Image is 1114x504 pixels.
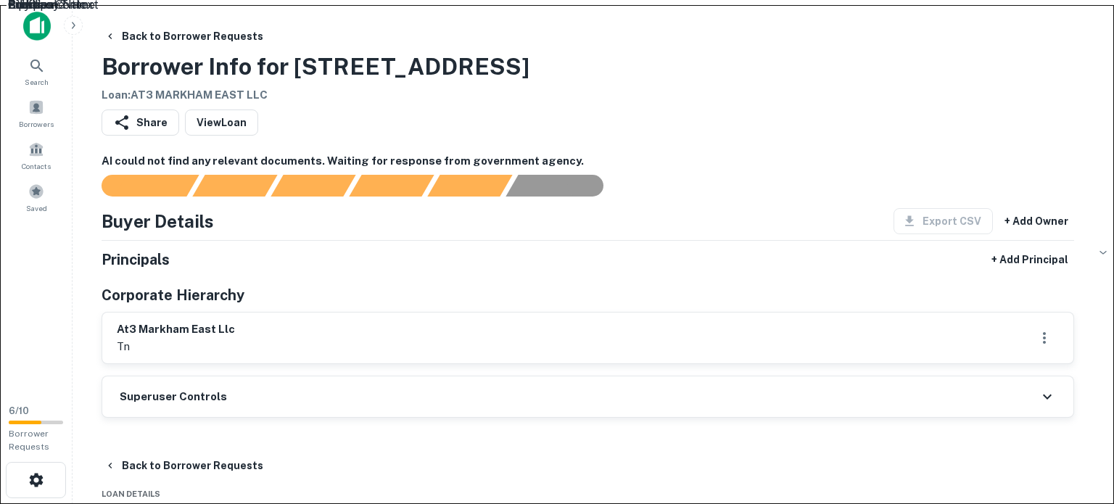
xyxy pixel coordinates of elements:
[19,118,54,130] span: Borrowers
[506,175,621,197] div: AI fulfillment process complete.
[102,208,214,234] h4: Buyer Details
[1041,388,1114,458] iframe: Chat Widget
[999,208,1074,234] button: + Add Owner
[22,160,51,172] span: Contacts
[427,175,512,197] div: Principals found, still searching for contact information. This may take time...
[26,202,47,214] span: Saved
[84,175,193,197] div: Sending borrower request to AI...
[185,110,258,136] a: ViewLoan
[117,338,235,355] p: tn
[25,76,49,88] span: Search
[102,49,529,84] h3: Borrower Info for [STREET_ADDRESS]
[102,249,170,270] h5: Principals
[99,23,269,49] button: Back to Borrower Requests
[117,321,235,338] h6: at3 markham east llc
[192,175,277,197] div: Your request is received and processing...
[102,489,160,498] span: Loan Details
[271,175,355,197] div: Documents found, AI parsing details...
[102,110,179,136] button: Share
[102,284,244,306] h5: Corporate Hierarchy
[9,429,49,452] span: Borrower Requests
[9,405,29,416] span: 6 / 10
[102,153,1074,170] h6: AI could not find any relevant documents. Waiting for response from government agency.
[120,389,227,405] h6: Superuser Controls
[23,12,51,41] img: capitalize-icon.png
[986,247,1074,273] button: + Add Principal
[349,175,434,197] div: Principals found, AI now looking for contact information...
[99,453,269,479] button: Back to Borrower Requests
[102,87,529,104] h6: Loan : AT3 MARKHAM EAST LLC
